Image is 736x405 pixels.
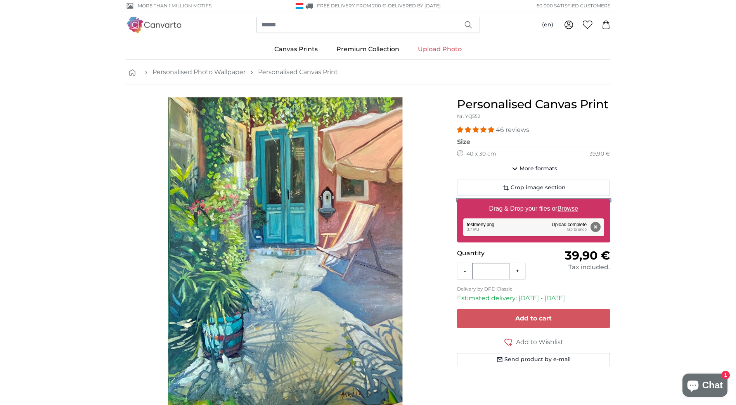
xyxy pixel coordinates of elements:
legend: Size [457,137,610,147]
span: Nr. YQ552 [457,113,480,119]
span: Add to Wishlist [516,337,563,347]
div: 39,90 € [589,150,610,158]
a: Canvas Prints [265,39,327,59]
button: More formats [457,161,610,177]
img: Luxembourg [296,3,303,9]
inbox-online-store-chat: Shopify online store chat [680,374,730,399]
button: Send product by e-mail [457,353,610,366]
h1: Personalised Canvas Print [457,97,610,111]
u: Browse [558,205,578,212]
a: Premium Collection [327,39,409,59]
div: Tax included. [533,263,610,272]
span: 39,90 € [565,248,610,263]
span: FREE delivery from 200 € [317,3,386,9]
button: Crop image section [457,180,610,196]
a: Personalised Canvas Print [258,67,338,77]
span: - [386,3,441,9]
label: 40 x 30 cm [466,150,496,158]
span: Crop image section [511,184,566,192]
button: (en) [536,18,559,32]
a: Personalised Photo Wallpaper [152,67,246,77]
button: - [457,263,472,279]
p: Quantity [457,249,533,258]
span: 60,000 satisfied customers [537,2,610,9]
span: More formats [520,165,557,173]
span: Add to cart [515,315,552,322]
img: Canvarto [126,17,182,33]
p: Delivery by DPD Classic [457,286,610,292]
button: Add to cart [457,309,610,328]
button: + [509,263,525,279]
nav: breadcrumbs [126,60,610,85]
span: Delivered by [DATE] [388,3,441,9]
label: Drag & Drop your files or [486,201,581,216]
button: Add to Wishlist [457,337,610,347]
a: Upload Photo [409,39,471,59]
span: More than 1 million motifs [138,2,211,9]
p: Estimated delivery: [DATE] - [DATE] [457,294,610,303]
span: 4.93 stars [457,126,496,133]
span: 46 reviews [496,126,529,133]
